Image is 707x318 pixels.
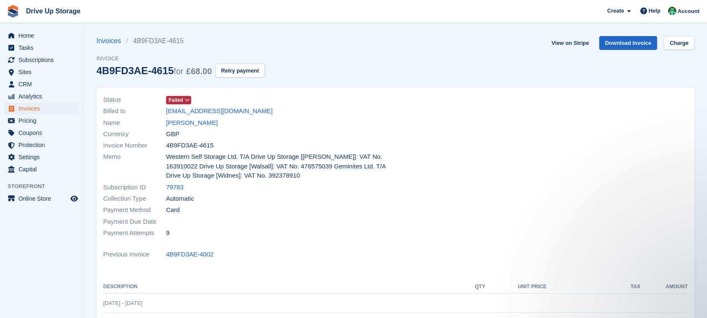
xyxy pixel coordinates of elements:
[18,103,69,114] span: Invoices
[96,54,265,63] span: Invoice
[4,139,79,151] a: menu
[186,67,212,76] span: £68.00
[166,205,180,215] span: Card
[166,95,191,105] a: Failed
[103,152,166,181] span: Memo
[166,152,390,181] span: Western Self Storage Ltd. T/A Drive Up Storage [[PERSON_NAME]]: VAT No. 163910022 Drive Up Storag...
[103,183,166,192] span: Subscription ID
[546,280,640,294] th: Tax
[96,65,212,76] div: 4B9FD3AE-4615
[18,30,69,41] span: Home
[18,151,69,163] span: Settings
[166,183,184,192] a: 79783
[640,280,688,294] th: Amount
[96,36,126,46] a: Invoices
[678,7,699,16] span: Account
[4,78,79,90] a: menu
[4,54,79,66] a: menu
[166,106,273,116] a: [EMAIL_ADDRESS][DOMAIN_NAME]
[166,194,194,204] span: Automatic
[103,280,463,294] th: Description
[69,194,79,204] a: Preview store
[96,36,265,46] nav: breadcrumbs
[18,42,69,54] span: Tasks
[4,115,79,127] a: menu
[607,7,624,15] span: Create
[103,95,166,105] span: Status
[174,67,183,76] span: for
[4,42,79,54] a: menu
[4,30,79,41] a: menu
[18,115,69,127] span: Pricing
[103,217,166,227] span: Payment Due Date
[103,141,166,150] span: Invoice Number
[166,228,169,238] span: 9
[18,193,69,204] span: Online Store
[166,141,213,150] span: 4B9FD3AE-4615
[103,228,166,238] span: Payment Attempts
[4,90,79,102] a: menu
[4,193,79,204] a: menu
[4,66,79,78] a: menu
[463,280,485,294] th: QTY
[103,250,166,259] span: Previous Invoice
[8,182,83,191] span: Storefront
[18,90,69,102] span: Analytics
[4,103,79,114] a: menu
[4,151,79,163] a: menu
[4,127,79,139] a: menu
[18,127,69,139] span: Coupons
[4,163,79,175] a: menu
[599,36,658,50] a: Download Invoice
[7,5,19,18] img: stora-icon-8386f47178a22dfd0bd8f6a31ec36ba5ce8667c1dd55bd0f319d3a0aa187defe.svg
[664,36,694,50] a: Charge
[23,4,84,18] a: Drive Up Storage
[18,54,69,66] span: Subscriptions
[103,129,166,139] span: Currency
[103,300,142,306] span: [DATE] - [DATE]
[166,250,213,259] a: 4B9FD3AE-4002
[215,64,265,78] button: Retry payment
[18,66,69,78] span: Sites
[649,7,660,15] span: Help
[485,280,546,294] th: Unit Price
[103,205,166,215] span: Payment Method
[548,36,592,50] a: View on Stripe
[18,163,69,175] span: Capital
[103,118,166,128] span: Name
[668,7,676,15] img: Camille
[166,129,179,139] span: GBP
[103,106,166,116] span: Billed to
[18,78,69,90] span: CRM
[166,118,218,128] a: [PERSON_NAME]
[18,139,69,151] span: Protection
[169,96,183,104] span: Failed
[103,194,166,204] span: Collection Type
